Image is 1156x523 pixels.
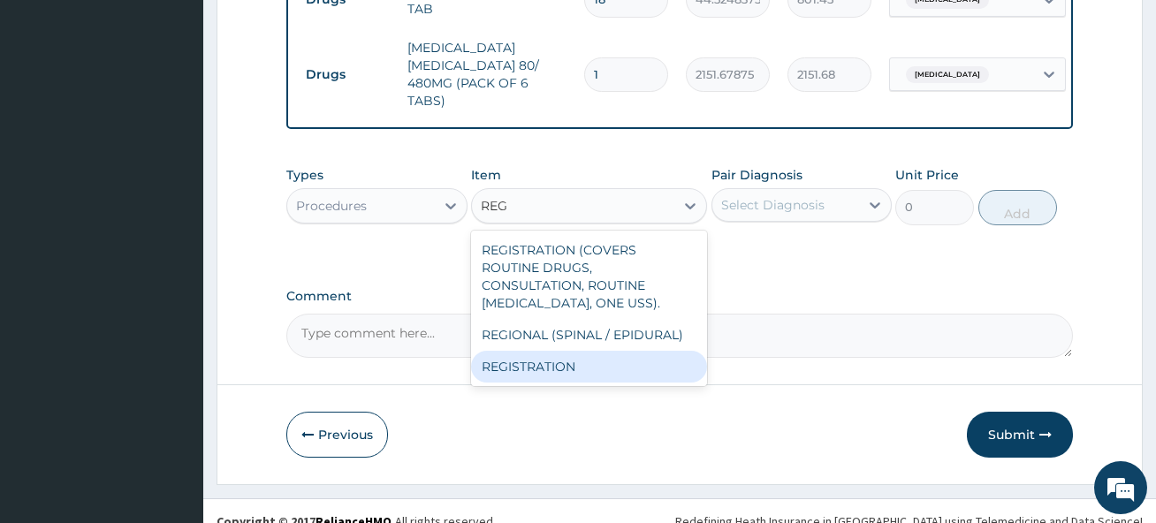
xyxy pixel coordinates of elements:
[286,168,323,183] label: Types
[906,66,989,84] span: [MEDICAL_DATA]
[471,351,707,383] div: REGISTRATION
[471,166,501,184] label: Item
[290,9,332,51] div: Minimize live chat window
[978,190,1057,225] button: Add
[399,30,575,118] td: [MEDICAL_DATA] [MEDICAL_DATA] 80/ 480MG (PACK OF 6 TABS)
[286,289,1072,304] label: Comment
[471,319,707,351] div: REGIONAL (SPINAL / EPIDURAL)
[92,99,297,122] div: Chat with us now
[286,412,388,458] button: Previous
[103,152,244,330] span: We're online!
[967,412,1073,458] button: Submit
[711,166,802,184] label: Pair Diagnosis
[721,196,825,214] div: Select Diagnosis
[471,234,707,319] div: REGISTRATION (COVERS ROUTINE DRUGS, CONSULTATION, ROUTINE [MEDICAL_DATA], ONE USS).
[9,341,337,403] textarea: Type your message and hit 'Enter'
[895,166,959,184] label: Unit Price
[296,197,367,215] div: Procedures
[297,58,399,91] td: Drugs
[33,88,72,133] img: d_794563401_company_1708531726252_794563401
